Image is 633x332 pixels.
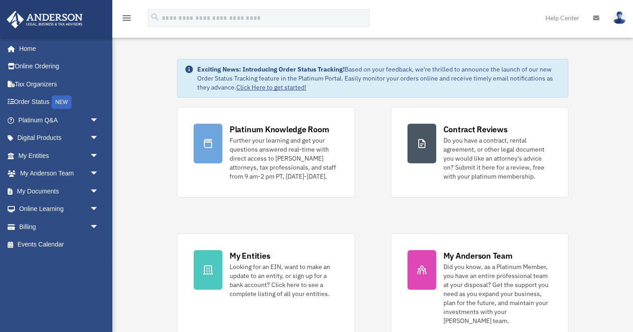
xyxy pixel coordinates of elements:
[6,111,112,129] a: Platinum Q&Aarrow_drop_down
[121,16,132,23] a: menu
[90,147,108,165] span: arrow_drop_down
[150,12,160,22] i: search
[443,124,508,135] div: Contract Reviews
[90,111,108,130] span: arrow_drop_down
[6,75,112,93] a: Tax Organizers
[6,147,112,165] a: My Entitiesarrow_drop_down
[230,136,338,181] div: Further your learning and get your questions answered real-time with direct access to [PERSON_NAM...
[236,83,306,91] a: Click Here to get started!
[6,40,108,58] a: Home
[6,58,112,76] a: Online Ordering
[391,107,569,197] a: Contract Reviews Do you have a contract, rental agreement, or other legal document you would like...
[90,200,108,219] span: arrow_drop_down
[6,165,112,183] a: My Anderson Teamarrow_drop_down
[6,218,112,236] a: Billingarrow_drop_down
[6,93,112,112] a: Order StatusNEW
[230,250,270,261] div: My Entities
[443,262,552,325] div: Did you know, as a Platinum Member, you have an entire professional team at your disposal? Get th...
[197,65,345,73] strong: Exciting News: Introducing Order Status Tracking!
[230,124,329,135] div: Platinum Knowledge Room
[121,13,132,23] i: menu
[90,218,108,236] span: arrow_drop_down
[6,200,112,218] a: Online Learningarrow_drop_down
[4,11,85,28] img: Anderson Advisors Platinum Portal
[230,262,338,298] div: Looking for an EIN, want to make an update to an entity, or sign up for a bank account? Click her...
[90,129,108,148] span: arrow_drop_down
[52,95,71,109] div: NEW
[90,182,108,201] span: arrow_drop_down
[197,65,561,92] div: Based on your feedback, we're thrilled to announce the launch of our new Order Status Tracking fe...
[613,11,626,24] img: User Pic
[6,236,112,254] a: Events Calendar
[6,129,112,147] a: Digital Productsarrow_drop_down
[443,250,513,261] div: My Anderson Team
[177,107,355,197] a: Platinum Knowledge Room Further your learning and get your questions answered real-time with dire...
[6,182,112,200] a: My Documentsarrow_drop_down
[443,136,552,181] div: Do you have a contract, rental agreement, or other legal document you would like an attorney's ad...
[90,165,108,183] span: arrow_drop_down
